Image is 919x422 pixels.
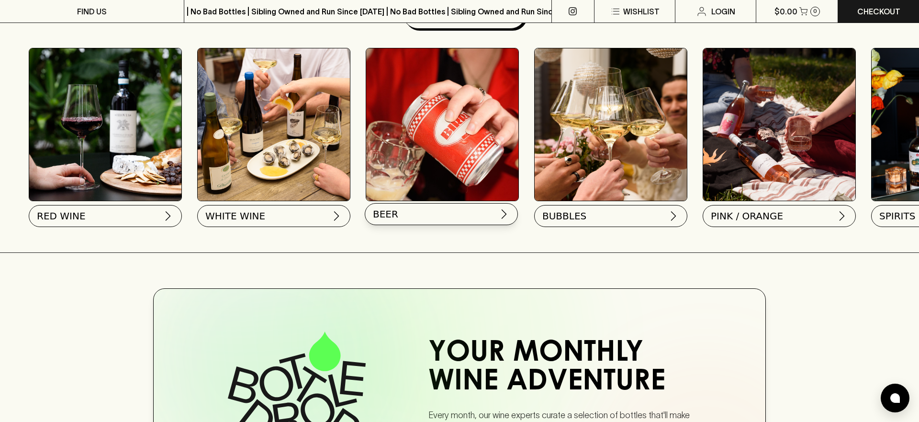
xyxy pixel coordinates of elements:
[205,209,265,223] span: WHITE WINE
[365,203,518,225] button: BEER
[373,207,398,221] span: BEER
[879,209,915,223] span: SPIRITS
[703,48,855,201] img: gospel_collab-2 1
[813,9,817,14] p: 0
[703,205,856,227] button: PINK / ORANGE
[836,210,848,222] img: chevron-right.svg
[542,209,586,223] span: BUBBLES
[29,205,182,227] button: RED WINE
[428,340,704,397] h2: Your Monthly Wine Adventure
[498,208,510,220] img: chevron-right.svg
[197,205,350,227] button: WHITE WINE
[37,209,86,223] span: RED WINE
[890,393,900,403] img: bubble-icon
[366,48,518,201] img: BIRRA_GOOD-TIMES_INSTA-2 1/optimise?auth=Mjk3MjY0ODMzMw__
[711,6,735,17] p: Login
[198,48,350,201] img: optimise
[623,6,660,17] p: Wishlist
[534,205,687,227] button: BUBBLES
[331,210,342,222] img: chevron-right.svg
[668,210,679,222] img: chevron-right.svg
[162,210,174,222] img: chevron-right.svg
[29,48,181,201] img: Red Wine Tasting
[77,6,107,17] p: FIND US
[774,6,797,17] p: $0.00
[535,48,687,201] img: 2022_Festive_Campaign_INSTA-16 1
[711,209,783,223] span: PINK / ORANGE
[857,6,900,17] p: Checkout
